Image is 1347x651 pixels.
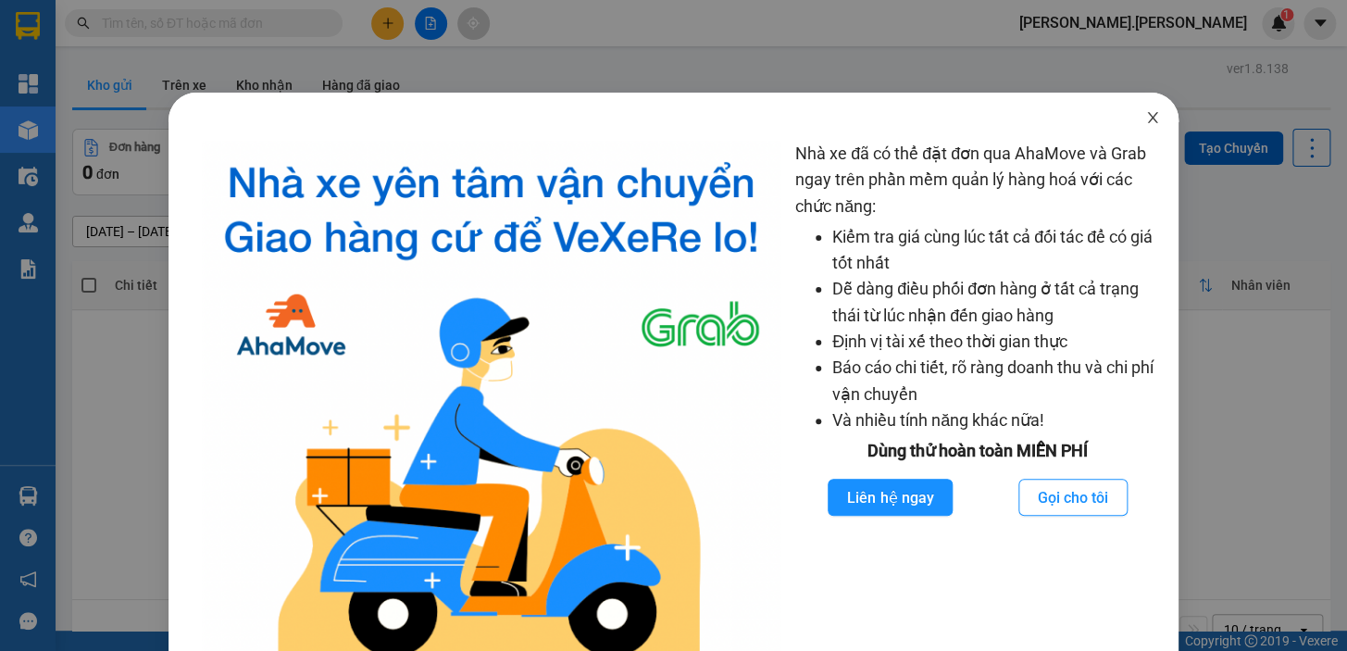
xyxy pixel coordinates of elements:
span: Liên hệ ngay [847,486,933,509]
span: close [1145,110,1160,125]
div: Dùng thử hoàn toàn MIỄN PHÍ [795,438,1160,464]
li: Báo cáo chi tiết, rõ ràng doanh thu và chi phí vận chuyển [832,355,1160,407]
span: Gọi cho tôi [1038,486,1108,509]
li: Và nhiều tính năng khác nữa! [832,407,1160,433]
li: Định vị tài xế theo thời gian thực [832,329,1160,355]
button: Gọi cho tôi [1018,479,1128,516]
li: Dễ dàng điều phối đơn hàng ở tất cả trạng thái từ lúc nhận đến giao hàng [832,276,1160,329]
li: Kiểm tra giá cùng lúc tất cả đối tác để có giá tốt nhất [832,224,1160,277]
button: Liên hệ ngay [828,479,953,516]
button: Close [1127,93,1179,144]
